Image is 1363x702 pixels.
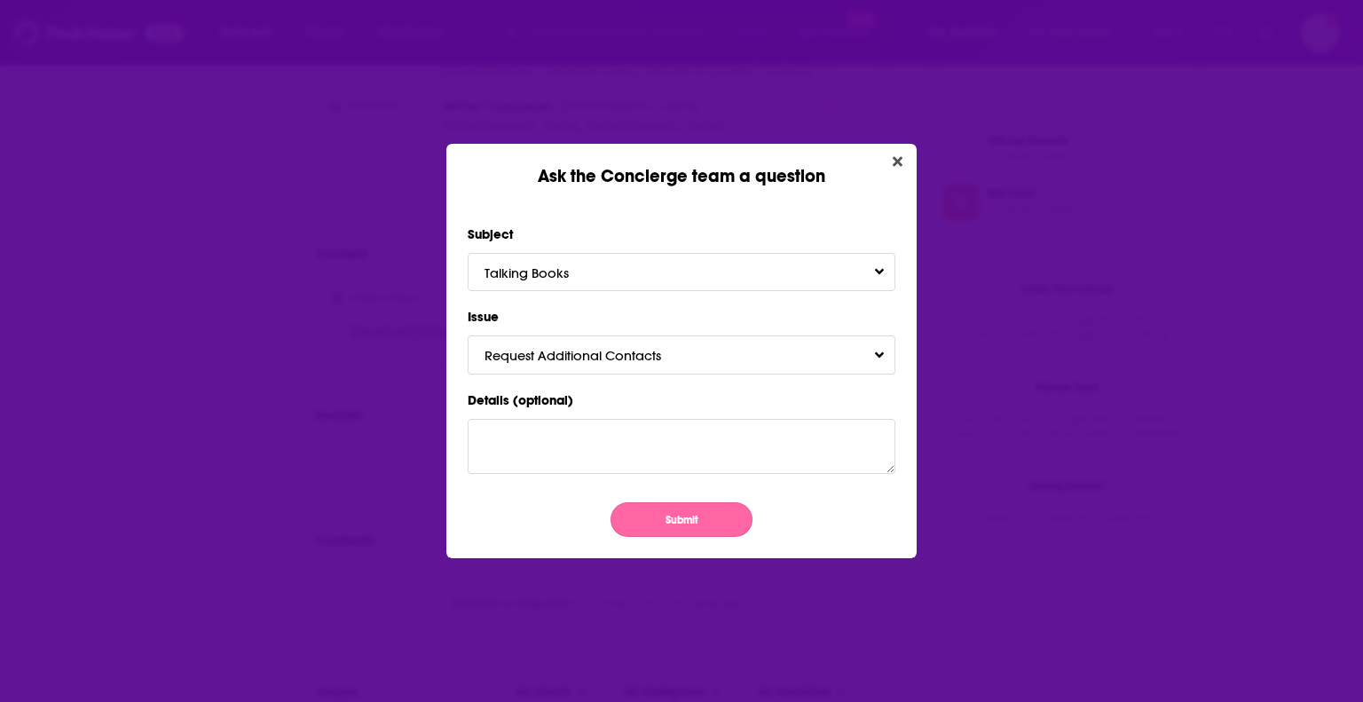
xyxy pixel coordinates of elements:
div: Ask the Concierge team a question [446,144,917,187]
button: Close [886,151,910,173]
label: Issue [468,305,895,328]
label: Details (optional) [468,389,895,412]
button: Talking BooksToggle Pronoun Dropdown [468,253,895,291]
button: Request Additional ContactsToggle Pronoun Dropdown [468,335,895,374]
button: Submit [611,502,752,537]
label: Subject [468,223,895,246]
span: Talking Books [485,264,604,281]
span: Request Additional Contacts [485,347,697,364]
